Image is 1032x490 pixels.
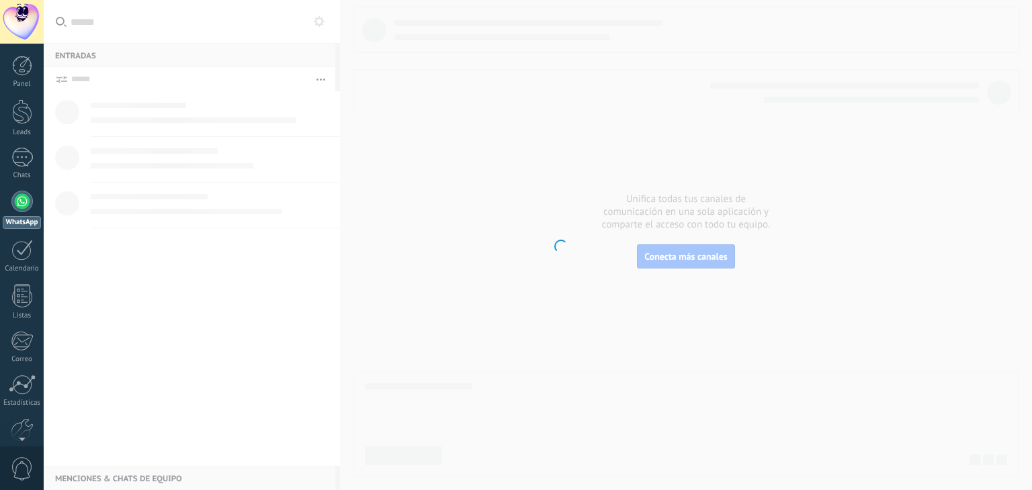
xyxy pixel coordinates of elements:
div: WhatsApp [3,216,41,229]
div: Panel [3,80,42,89]
div: Calendario [3,264,42,273]
div: Leads [3,128,42,137]
div: Correo [3,355,42,364]
div: Listas [3,311,42,320]
div: Estadísticas [3,399,42,407]
div: Chats [3,171,42,180]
